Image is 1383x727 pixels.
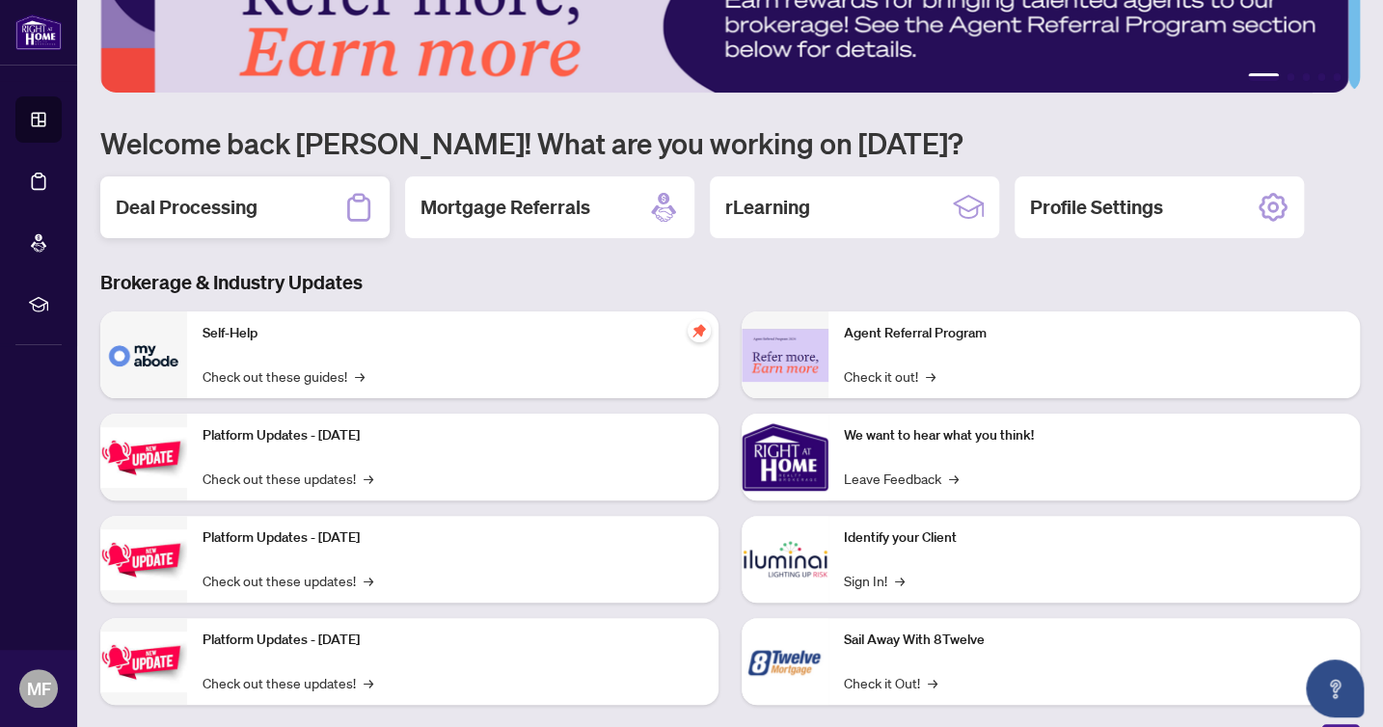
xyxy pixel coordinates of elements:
p: Sail Away With 8Twelve [844,630,1344,651]
button: 4 [1317,73,1325,81]
button: 1 [1248,73,1279,81]
h2: Deal Processing [116,194,258,221]
img: Platform Updates - July 8, 2025 [100,529,187,590]
span: → [949,468,959,489]
p: Agent Referral Program [844,323,1344,344]
p: Identify your Client [844,527,1344,549]
button: 5 [1333,73,1341,81]
a: Check out these guides!→ [203,365,365,387]
a: Check out these updates!→ [203,468,373,489]
img: We want to hear what you think! [742,414,828,500]
button: 2 [1287,73,1294,81]
span: → [364,468,373,489]
img: Platform Updates - July 21, 2025 [100,427,187,488]
img: Platform Updates - June 23, 2025 [100,632,187,692]
img: Self-Help [100,311,187,398]
h3: Brokerage & Industry Updates [100,269,1360,296]
a: Check it Out!→ [844,672,937,693]
a: Check out these updates!→ [203,570,373,591]
p: Platform Updates - [DATE] [203,527,703,549]
h2: Profile Settings [1030,194,1163,221]
span: → [928,672,937,693]
button: 3 [1302,73,1310,81]
p: Platform Updates - [DATE] [203,630,703,651]
span: MF [27,675,51,702]
a: Sign In!→ [844,570,905,591]
p: Platform Updates - [DATE] [203,425,703,446]
h2: Mortgage Referrals [420,194,590,221]
h2: rLearning [725,194,810,221]
span: → [364,570,373,591]
p: Self-Help [203,323,703,344]
img: logo [15,14,62,50]
span: → [355,365,365,387]
button: Open asap [1306,660,1364,717]
p: We want to hear what you think! [844,425,1344,446]
span: → [364,672,373,693]
img: Sail Away With 8Twelve [742,618,828,705]
a: Check out these updates!→ [203,672,373,693]
img: Identify your Client [742,516,828,603]
h1: Welcome back [PERSON_NAME]! What are you working on [DATE]? [100,124,1360,161]
a: Leave Feedback→ [844,468,959,489]
span: → [895,570,905,591]
img: Agent Referral Program [742,329,828,382]
span: → [926,365,936,387]
a: Check it out!→ [844,365,936,387]
span: pushpin [688,319,711,342]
